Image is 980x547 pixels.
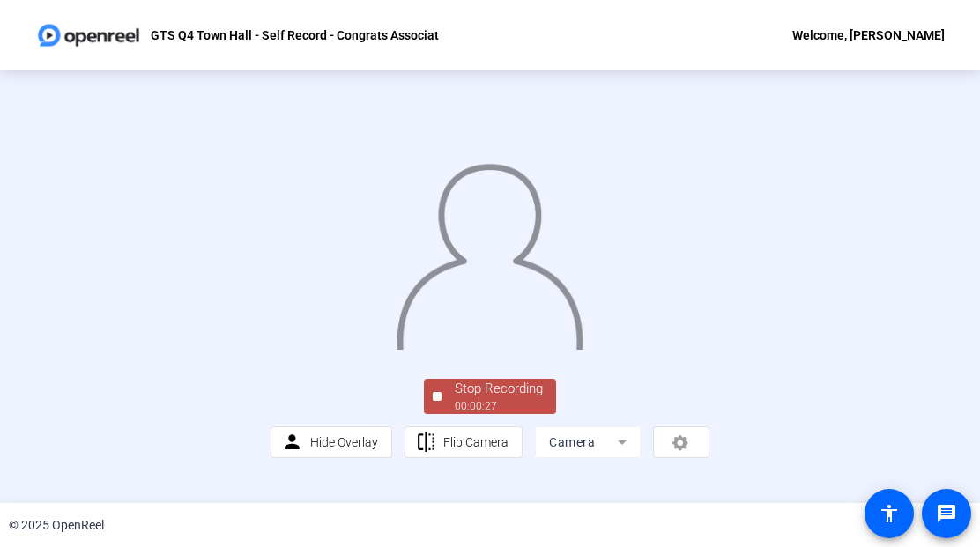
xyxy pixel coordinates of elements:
[310,435,378,449] span: Hide Overlay
[455,398,543,414] div: 00:00:27
[281,432,303,454] mat-icon: person
[35,18,142,53] img: OpenReel logo
[792,25,945,46] div: Welcome, [PERSON_NAME]
[415,432,437,454] mat-icon: flip
[879,503,900,524] mat-icon: accessibility
[151,25,439,46] p: GTS Q4 Town Hall - Self Record - Congrats Associat
[405,426,523,458] button: Flip Camera
[424,379,556,415] button: Stop Recording00:00:27
[455,379,543,399] div: Stop Recording
[936,503,957,524] mat-icon: message
[271,426,392,458] button: Hide Overlay
[395,152,584,350] img: overlay
[9,516,104,535] div: © 2025 OpenReel
[443,435,509,449] span: Flip Camera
